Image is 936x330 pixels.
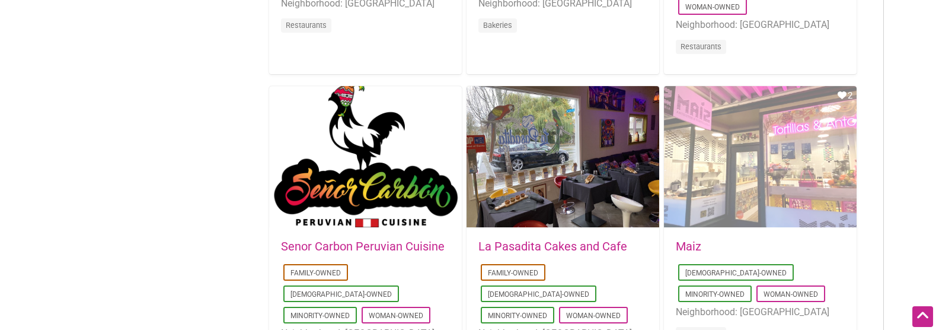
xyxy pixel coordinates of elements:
a: Family-Owned [488,269,538,277]
li: Neighborhood: [GEOGRAPHIC_DATA] [676,17,845,33]
a: Woman-Owned [685,3,740,11]
a: Senor Carbon Peruvian Cuisine [281,239,445,253]
a: Woman-Owned [566,312,621,320]
div: Scroll Back to Top [912,306,933,327]
a: Family-Owned [290,269,341,277]
a: Woman-Owned [764,290,818,299]
a: [DEMOGRAPHIC_DATA]-Owned [488,290,589,299]
a: Woman-Owned [369,312,423,320]
a: Restaurants [286,21,327,30]
a: Minority-Owned [685,290,745,299]
a: [DEMOGRAPHIC_DATA]-Owned [685,269,787,277]
a: Maiz [676,239,701,253]
a: Bakeries [483,21,512,30]
a: Restaurants [681,42,721,51]
a: La Pasadita Cakes and Cafe [478,239,627,253]
li: Neighborhood: [GEOGRAPHIC_DATA] [676,304,845,320]
a: Minority-Owned [488,312,547,320]
a: Minority-Owned [290,312,350,320]
a: [DEMOGRAPHIC_DATA]-Owned [290,290,392,299]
